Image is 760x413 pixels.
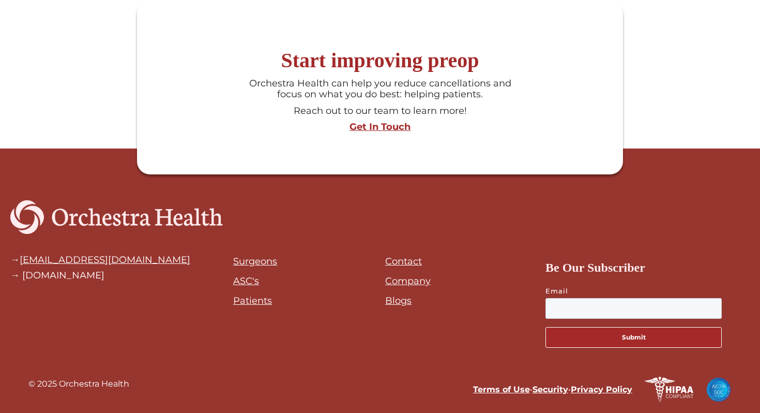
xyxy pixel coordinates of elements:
a: Contact [385,256,422,267]
a: Blogs [385,295,412,306]
a: Terms of Use [473,385,530,394]
a: Privacy Policy [571,385,632,394]
a: Get In Touch [142,122,618,133]
div: Orchestra Health can help you reduce cancellations and focus on what you do best: helping patients. [245,78,516,100]
a: ASC's [233,275,259,287]
a: Company [385,275,431,287]
a: Security [533,385,568,394]
div: Reach out to our team to learn more! [245,106,516,117]
a: Surgeons [233,256,277,267]
div: → [10,255,190,265]
h4: Be Our Subscriber [545,258,741,277]
a: Patients [233,295,272,306]
div: © 2025 Orchestra Health [28,377,129,403]
label: Email [545,286,741,296]
div: → [DOMAIN_NAME] [10,270,190,281]
div: • • [385,382,632,397]
h6: Start improving preop [142,48,618,73]
button: Submit [545,327,722,348]
a: [EMAIL_ADDRESS][DOMAIN_NAME] [20,254,190,265]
